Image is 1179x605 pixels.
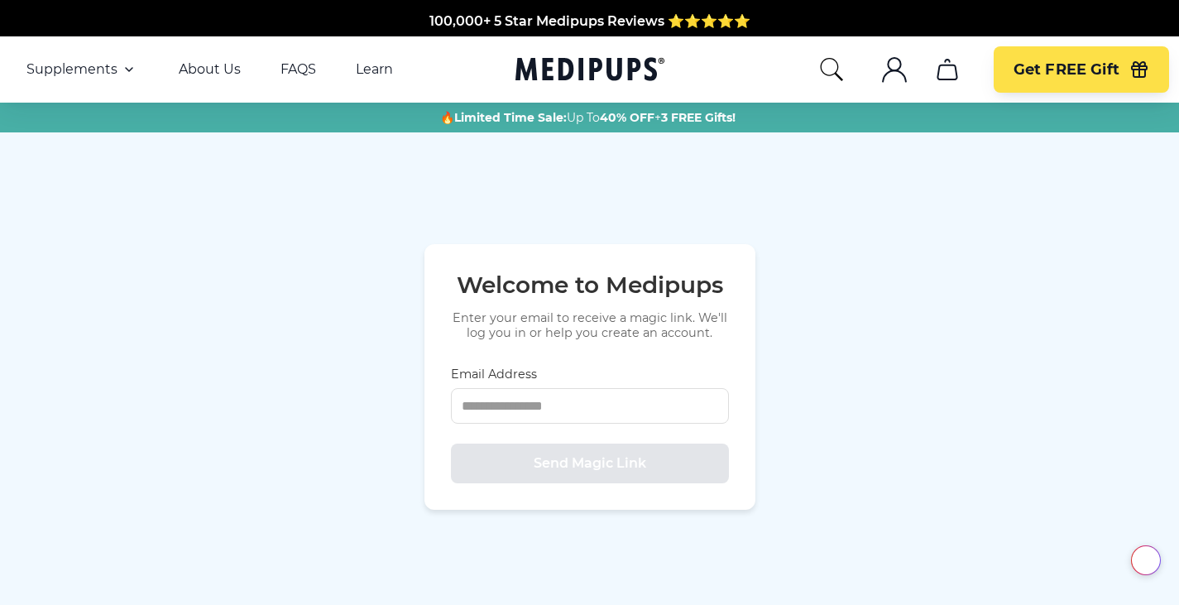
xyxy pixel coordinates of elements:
[314,33,865,49] span: Made In The [GEOGRAPHIC_DATA] from domestic & globally sourced ingredients
[26,61,117,78] span: Supplements
[440,109,736,126] span: 🔥 Up To +
[429,13,750,29] span: 100,000+ 5 Star Medipups Reviews ⭐️⭐️⭐️⭐️⭐️
[818,56,845,83] button: search
[451,367,729,382] label: Email Address
[994,46,1169,93] button: Get FREE Gift
[515,54,664,88] a: Medipups
[875,50,914,89] button: account
[26,60,139,79] button: Supplements
[1014,60,1119,79] span: Get FREE Gift
[927,50,967,89] button: cart
[280,61,316,78] a: FAQS
[451,310,729,340] p: Enter your email to receive a magic link. We'll log you in or help you create an account.
[179,61,241,78] a: About Us
[451,271,729,299] h1: Welcome to Medipups
[356,61,393,78] a: Learn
